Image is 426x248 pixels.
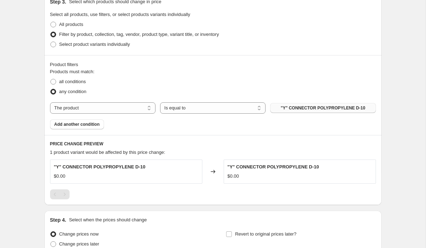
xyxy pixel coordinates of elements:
[228,173,239,180] div: $0.00
[50,69,95,74] span: Products must match:
[59,32,219,37] span: Filter by product, collection, tag, vendor, product type, variant title, or inventory
[50,216,66,223] h2: Step 4.
[50,61,376,68] div: Product filters
[235,231,296,237] span: Revert to original prices later?
[69,216,147,223] p: Select when the prices should change
[59,79,86,84] span: all conditions
[50,150,165,155] span: 1 product variant would be affected by this price change:
[59,22,83,27] span: All products
[50,141,376,147] h6: PRICE CHANGE PREVIEW
[54,173,66,180] div: $0.00
[59,89,87,94] span: any condition
[54,164,146,169] span: "Y" CONNECTOR POLYPROPYLENE D-10
[59,42,130,47] span: Select product variants individually
[50,189,70,199] nav: Pagination
[228,164,319,169] span: "Y" CONNECTOR POLYPROPYLENE D-10
[281,105,365,111] span: "Y" CONNECTOR POLYPROPYLENE D-10
[270,103,376,113] button: "Y" CONNECTOR POLYPROPYLENE D-10
[50,12,190,17] span: Select all products, use filters, or select products variants individually
[59,241,99,247] span: Change prices later
[59,231,99,237] span: Change prices now
[54,122,100,127] span: Add another condition
[50,119,104,129] button: Add another condition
